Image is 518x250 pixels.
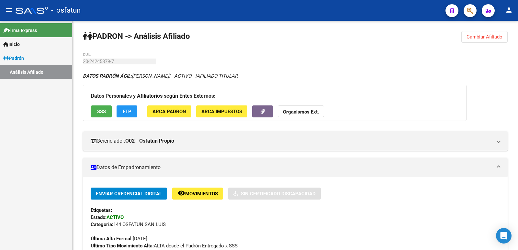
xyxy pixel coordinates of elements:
[91,221,500,228] div: 144 OSFATUN SAN LUIS
[91,236,147,242] span: [DATE]
[91,137,492,145] mat-panel-title: Gerenciador:
[83,32,190,41] strong: PADRON -> Análisis Afiliado
[283,109,319,115] strong: Organismos Ext.
[83,73,132,79] strong: DATOS PADRÓN ÁGIL:
[91,236,133,242] strong: Última Alta Formal:
[467,34,502,40] span: Cambiar Afiliado
[496,228,512,244] div: Open Intercom Messenger
[91,164,492,171] mat-panel-title: Datos de Empadronamiento
[91,188,167,200] button: Enviar Credencial Digital
[152,109,186,114] span: ARCA Padrón
[125,137,174,145] strong: O02 - Osfatun Propio
[83,158,508,177] mat-expansion-panel-header: Datos de Empadronamiento
[241,191,316,197] span: Sin Certificado Discapacidad
[91,243,238,249] span: ALTA desde el Padrón Entregado x SSS
[505,6,513,14] mat-icon: person
[91,207,112,213] strong: Etiquetas:
[91,214,107,220] strong: Estado:
[201,109,242,114] span: ARCA Impuestos
[83,131,508,151] mat-expansion-panel-header: Gerenciador:O02 - Osfatun Propio
[197,73,238,79] span: AFILIADO TITULAR
[83,73,169,79] span: [PERSON_NAME]
[91,243,154,249] strong: Ultimo Tipo Movimiento Alta:
[228,188,321,200] button: Sin Certificado Discapacidad
[91,105,112,117] button: SSS
[172,188,223,200] button: Movimientos
[5,6,13,14] mat-icon: menu
[83,73,238,79] i: | ACTIVO |
[278,105,324,117] button: Organismos Ext.
[147,105,191,117] button: ARCA Padrón
[177,189,185,197] mat-icon: remove_red_eye
[461,31,508,43] button: Cambiar Afiliado
[91,92,458,101] h3: Datos Personales y Afiliatorios según Entes Externos:
[107,214,124,220] strong: ACTIVO
[3,27,37,34] span: Firma Express
[96,191,162,197] span: Enviar Credencial Digital
[97,109,106,114] span: SSS
[51,3,81,17] span: - osfatun
[123,109,131,114] span: FTP
[91,222,113,227] strong: Categoria:
[117,105,137,117] button: FTP
[3,41,20,48] span: Inicio
[196,105,247,117] button: ARCA Impuestos
[3,55,24,62] span: Padrón
[185,191,218,197] span: Movimientos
